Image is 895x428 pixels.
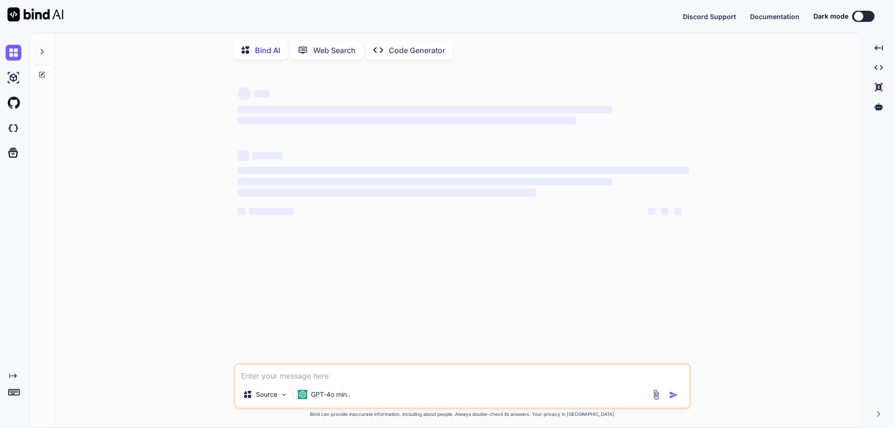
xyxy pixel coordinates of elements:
[238,150,249,161] span: ‌
[256,390,277,399] p: Source
[238,117,576,124] span: ‌
[683,13,736,20] span: Discord Support
[389,45,445,56] p: Code Generator
[6,70,21,86] img: ai-studio
[238,87,251,100] span: ‌
[238,106,612,113] span: ‌
[311,390,351,399] p: GPT-4o min..
[238,208,245,215] span: ‌
[750,12,799,21] button: Documentation
[253,152,282,159] span: ‌
[313,45,356,56] p: Web Search
[6,120,21,136] img: darkCloudIdeIcon
[7,7,63,21] img: Bind AI
[683,12,736,21] button: Discord Support
[238,178,612,185] span: ‌
[674,208,682,215] span: ‌
[255,45,280,56] p: Bind AI
[750,13,799,20] span: Documentation
[280,391,288,399] img: Pick Models
[661,208,668,215] span: ‌
[669,390,678,400] img: icon
[238,167,689,174] span: ‌
[249,208,294,215] span: ‌
[234,411,691,418] p: Bind can provide inaccurate information, including about people. Always double-check its answers....
[6,45,21,61] img: chat
[648,208,655,215] span: ‌
[651,389,661,400] img: attachment
[6,95,21,111] img: githubLight
[813,12,848,21] span: Dark mode
[238,189,536,197] span: ‌
[255,90,269,97] span: ‌
[298,390,307,399] img: GPT-4o mini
